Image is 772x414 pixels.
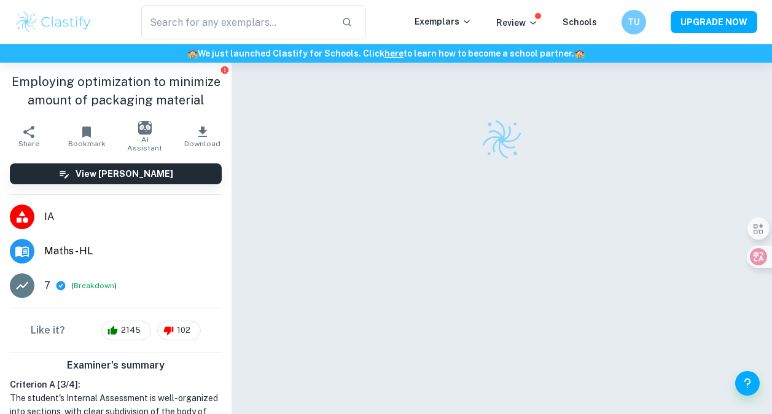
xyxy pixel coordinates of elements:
[10,72,222,109] h1: Employing optimization to minimize amount of packaging material
[5,358,227,373] h6: Examiner's summary
[384,49,404,58] a: here
[157,321,201,340] div: 102
[74,280,114,291] button: Breakdown
[627,15,641,29] h6: TU
[2,47,770,60] h6: We just launched Clastify for Schools. Click to learn how to become a school partner.
[71,280,117,292] span: ( )
[10,163,222,184] button: View [PERSON_NAME]
[68,139,106,148] span: Bookmark
[220,65,229,74] button: Report issue
[496,16,538,29] p: Review
[563,17,597,27] a: Schools
[574,49,585,58] span: 🏫
[114,324,147,337] span: 2145
[480,118,524,162] img: Clastify logo
[10,378,222,391] h6: Criterion A [ 3 / 4 ]:
[671,11,757,33] button: UPGRADE NOW
[101,321,151,340] div: 2145
[141,5,332,39] input: Search for any exemplars...
[123,135,166,152] span: AI Assistant
[44,278,50,293] p: 7
[58,119,115,154] button: Bookmark
[31,323,65,338] h6: Like it?
[138,121,152,135] img: AI Assistant
[116,119,174,154] button: AI Assistant
[174,119,232,154] button: Download
[184,139,220,148] span: Download
[187,49,198,58] span: 🏫
[170,324,197,337] span: 102
[415,15,472,28] p: Exemplars
[622,10,646,34] button: TU
[735,371,760,396] button: Help and Feedback
[18,139,39,148] span: Share
[44,244,222,259] span: Maths - HL
[44,209,222,224] span: IA
[15,10,93,34] img: Clastify logo
[76,167,173,181] h6: View [PERSON_NAME]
